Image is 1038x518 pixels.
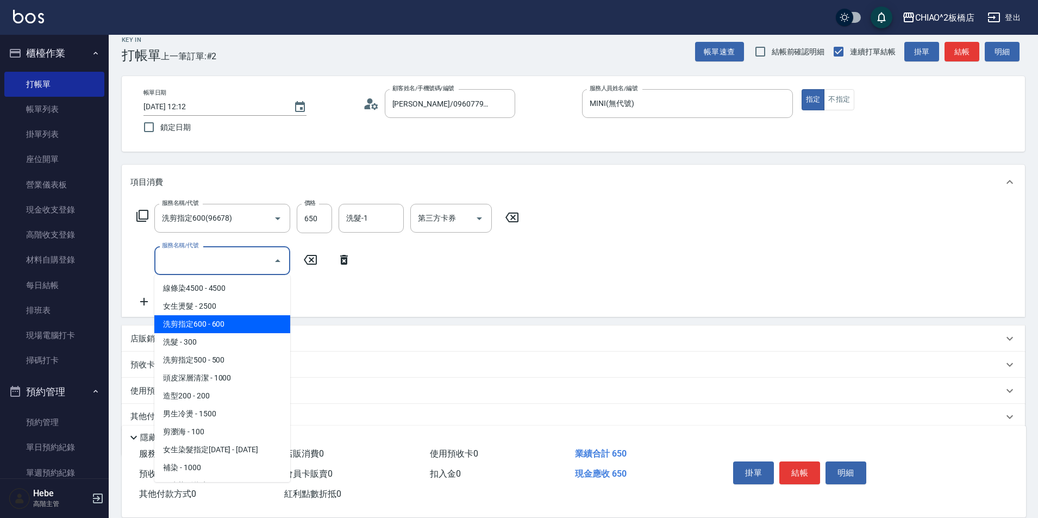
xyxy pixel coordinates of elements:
a: 排班表 [4,298,104,323]
button: 結帳 [945,42,979,62]
button: 櫃檯作業 [4,39,104,67]
span: 服務消費 650 [139,448,189,459]
button: CHIAO^2板橋店 [898,7,979,29]
label: 服務名稱/代號 [162,241,198,249]
label: 服務人員姓名/編號 [590,84,637,92]
button: 不指定 [824,89,854,110]
span: 現金應收 650 [575,469,627,479]
span: 使用預收卡 0 [430,448,478,459]
button: 掛單 [733,461,774,484]
span: 女生燙髮 - 2500 [154,297,290,315]
span: 女生染髮指定[DATE] - [DATE] [154,441,290,459]
span: 店販消費 0 [284,448,324,459]
label: 帳單日期 [143,89,166,97]
a: 現場電腦打卡 [4,323,104,348]
p: 預收卡販賣 [130,359,171,371]
h5: Hebe [33,488,89,499]
input: YYYY/MM/DD hh:mm [143,98,283,116]
div: 使用預收卡 [122,378,1025,404]
span: 男生冷燙 - 1500 [154,405,290,423]
span: 業績合計 650 [575,448,627,459]
a: 打帳單 [4,72,104,97]
label: 服務名稱/代號 [162,199,198,207]
button: 明細 [985,42,1020,62]
div: CHIAO^2板橋店 [915,11,975,24]
h3: 打帳單 [122,48,161,63]
span: 洗髮 - 300 [154,333,290,351]
button: Open [269,210,286,227]
div: 其他付款方式入金可用餘額: 0 [122,404,1025,430]
div: 店販銷售 [122,326,1025,352]
span: 上一筆訂單:#2 [161,49,217,63]
p: 使用預收卡 [130,385,171,397]
span: 頭皮深層清潔 - 1000 [154,369,290,387]
a: 現金收支登錄 [4,197,104,222]
a: 每日結帳 [4,273,104,298]
span: 補染 - 1000 [154,459,290,477]
p: 項目消費 [130,177,163,188]
img: Person [9,488,30,509]
a: 高階收支登錄 [4,222,104,247]
span: 連續打單結帳 [850,46,896,58]
button: 帳單速查 [695,42,744,62]
p: 店販銷售 [130,333,163,345]
a: 座位開單 [4,147,104,172]
a: 掃碼打卡 [4,348,104,373]
span: 洗剪指定500 - 500 [154,351,290,369]
span: 會員卡販賣 0 [284,469,333,479]
button: Close [269,252,286,270]
span: 造型200 - 200 [154,387,290,405]
a: 掛單列表 [4,122,104,147]
div: 項目消費 [122,165,1025,199]
a: 營業儀表板 [4,172,104,197]
span: 預收卡販賣 0 [139,469,187,479]
p: 高階主管 [33,499,89,509]
span: 其他付款方式 0 [139,489,196,499]
button: 結帳 [779,461,820,484]
div: 預收卡販賣 [122,352,1025,378]
img: Logo [13,10,44,23]
span: 線條染4500 - 4500 [154,279,290,297]
h2: Key In [122,36,161,43]
label: 價格 [304,199,316,207]
button: Choose date, selected date is 2025-10-11 [287,94,313,120]
p: 其他付款方式 [130,411,230,423]
button: 明細 [826,461,866,484]
button: 掛單 [904,42,939,62]
a: 單日預約紀錄 [4,435,104,460]
a: 帳單列表 [4,97,104,122]
button: 登出 [983,8,1025,28]
p: 隱藏業績明細 [140,432,189,444]
label: 顧客姓名/手機號碼/編號 [392,84,454,92]
button: Open [471,210,488,227]
a: 單週預約紀錄 [4,460,104,485]
span: 剪瀏海 - 100 [154,423,290,441]
a: 預約管理 [4,410,104,435]
span: 扣入金 0 [430,469,461,479]
button: save [871,7,892,28]
span: 鎖定日期 [160,122,191,133]
span: 男生染髮指定 - 1500 [154,477,290,495]
button: 預約管理 [4,378,104,406]
span: 結帳前確認明細 [772,46,825,58]
span: 洗剪指定600 - 600 [154,315,290,333]
a: 材料自購登錄 [4,247,104,272]
button: 指定 [802,89,825,110]
span: 紅利點數折抵 0 [284,489,341,499]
